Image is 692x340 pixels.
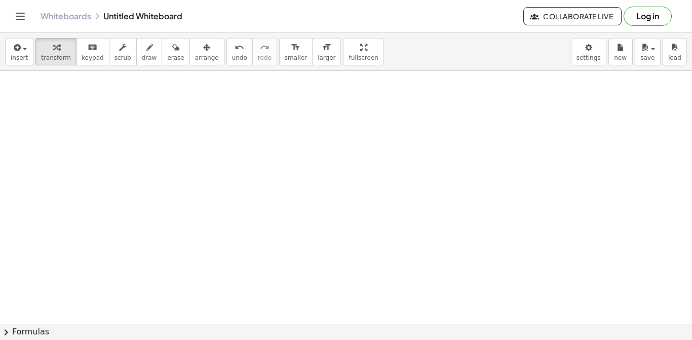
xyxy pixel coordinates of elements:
[640,54,655,61] span: save
[349,54,378,61] span: fullscreen
[35,38,76,65] button: transform
[571,38,606,65] button: settings
[258,54,272,61] span: redo
[167,54,184,61] span: erase
[189,38,224,65] button: arrange
[5,38,33,65] button: insert
[260,42,270,54] i: redo
[82,54,104,61] span: keypad
[668,54,681,61] span: load
[232,54,247,61] span: undo
[532,12,613,21] span: Collaborate Live
[114,54,131,61] span: scrub
[624,7,672,26] button: Log in
[142,54,157,61] span: draw
[88,42,97,54] i: keyboard
[576,54,601,61] span: settings
[312,38,341,65] button: format_sizelarger
[285,54,307,61] span: smaller
[109,38,137,65] button: scrub
[279,38,313,65] button: format_sizesmaller
[41,54,71,61] span: transform
[136,38,163,65] button: draw
[608,38,633,65] button: new
[635,38,661,65] button: save
[11,54,28,61] span: insert
[614,54,627,61] span: new
[162,38,189,65] button: erase
[252,38,277,65] button: redoredo
[12,8,28,24] button: Toggle navigation
[523,7,622,25] button: Collaborate Live
[343,38,383,65] button: fullscreen
[291,42,300,54] i: format_size
[16,71,219,223] iframe: To enrich screen reader interactions, please activate Accessibility in Grammarly extension settings
[318,54,335,61] span: larger
[195,54,219,61] span: arrange
[663,38,687,65] button: load
[322,42,331,54] i: format_size
[76,38,109,65] button: keyboardkeypad
[226,38,253,65] button: undoundo
[41,11,91,21] a: Whiteboards
[235,42,244,54] i: undo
